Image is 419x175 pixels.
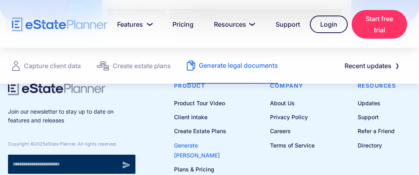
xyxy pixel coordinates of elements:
a: About Us [270,98,315,108]
a: Features [108,16,159,32]
h4: Resources [358,81,396,90]
a: Start free trial [352,10,407,39]
a: Generate legal documents [187,48,278,84]
a: Updates [358,98,396,108]
div: Recent updates [345,60,392,71]
a: Privacy Policy [270,112,315,122]
span: 2025 [34,141,45,147]
a: Client Intake [174,112,243,122]
a: Pricing [163,16,200,32]
a: Support [358,112,396,122]
form: Newsletter signup [8,155,135,174]
a: Terms of Service [270,140,315,150]
div: Capture client data [24,60,81,71]
a: Capture client data [12,48,81,84]
div: Create estate plans [113,60,171,71]
a: Support [266,16,306,32]
a: Resources [204,16,262,32]
div: Copyright © eState Planner. All rights reserved. [8,141,135,147]
a: Generate [PERSON_NAME] [174,140,243,160]
a: Careers [270,126,315,136]
a: Create Estate Plans [174,126,243,136]
p: Join our newsletter to stay up to date on features and releases [8,107,135,125]
a: Refer a Friend [358,126,396,136]
h4: Product [174,81,243,90]
a: Recent updates [335,58,407,74]
a: Directory [358,140,396,150]
a: Plans & Pricing [174,164,243,174]
h4: Company [270,81,315,90]
a: home [12,18,108,31]
div: Generate legal documents [199,60,278,71]
a: Login [310,16,348,33]
a: Create estate plans [97,48,171,84]
a: Product Tour Video [174,98,243,108]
